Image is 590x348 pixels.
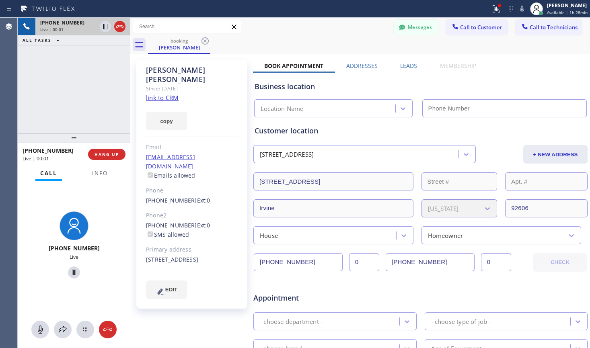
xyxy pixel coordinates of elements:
div: [STREET_ADDRESS] [146,255,238,264]
div: Primary address [146,245,238,254]
button: Hold Customer [68,266,80,278]
span: Live | 00:01 [23,155,49,162]
input: Address [253,172,413,190]
span: HANG UP [95,151,119,157]
input: Ext. [349,253,379,271]
label: Addresses [346,62,378,70]
input: Ext. 2 [481,253,511,271]
div: Phone2 [146,211,238,220]
span: Live | 00:01 [40,27,64,32]
input: Phone Number [422,99,587,117]
button: HANG UP [88,149,125,160]
div: booking [149,38,210,44]
button: + NEW ADDRESS [523,145,588,164]
button: EDIT [146,280,187,299]
span: ALL TASKS [23,37,51,43]
div: [PERSON_NAME] [547,2,588,9]
button: copy [146,112,187,130]
span: Ext: 0 [197,197,210,204]
label: Book Appointment [264,62,323,70]
span: Appointment [253,293,364,303]
label: SMS allowed [146,231,189,238]
button: Messages [394,20,438,35]
span: [PHONE_NUMBER] [40,19,84,26]
button: Hold Customer [100,21,111,32]
span: EDIT [165,287,177,293]
a: link to CRM [146,94,179,102]
label: Emails allowed [146,172,195,179]
input: Emails allowed [148,172,153,178]
input: ZIP [505,199,588,217]
button: Open directory [54,321,72,338]
div: Business location [255,81,586,92]
div: [STREET_ADDRESS] [260,150,314,159]
button: Mute [31,321,49,338]
div: [PERSON_NAME] [PERSON_NAME] [146,66,238,84]
label: Leads [400,62,417,70]
span: Live [70,254,78,260]
button: CHECK [533,253,587,272]
span: Ext: 0 [197,221,210,229]
span: Call [40,170,57,177]
a: [PHONE_NUMBER] [146,197,197,204]
div: Since: [DATE] [146,84,238,93]
div: [PERSON_NAME] [149,44,210,51]
span: Info [92,170,108,177]
div: - choose type of job - [431,317,491,326]
span: [PHONE_NUMBER] [23,147,74,154]
button: Call to Technicians [516,20,582,35]
span: Call to Customer [460,24,502,31]
a: [EMAIL_ADDRESS][DOMAIN_NAME] [146,153,195,170]
span: [PHONE_NUMBER] [49,244,100,252]
input: Phone Number [254,253,343,271]
button: Hang up [99,321,117,338]
div: Susan Wong [149,36,210,53]
input: SMS allowed [148,231,153,237]
button: Mute [516,3,528,14]
div: Customer location [255,125,586,136]
div: Email [146,143,238,152]
input: Street # [421,172,497,190]
div: House [260,231,278,240]
span: Available | 1h 28min [547,10,588,15]
a: [PHONE_NUMBER] [146,221,197,229]
input: City [253,199,413,217]
input: Phone Number 2 [386,253,475,271]
input: Apt. # [505,172,588,190]
button: Info [87,166,113,181]
label: Membership [440,62,476,70]
button: ALL TASKS [18,35,68,45]
button: Call [35,166,62,181]
button: Hang up [114,21,125,32]
div: Phone [146,186,238,195]
button: Open dialpad [76,321,94,338]
div: Homeowner [428,231,463,240]
div: Location Name [261,104,304,113]
input: Search [133,20,241,33]
div: - choose department - [260,317,323,326]
span: Call to Technicians [530,24,578,31]
button: Call to Customer [446,20,508,35]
